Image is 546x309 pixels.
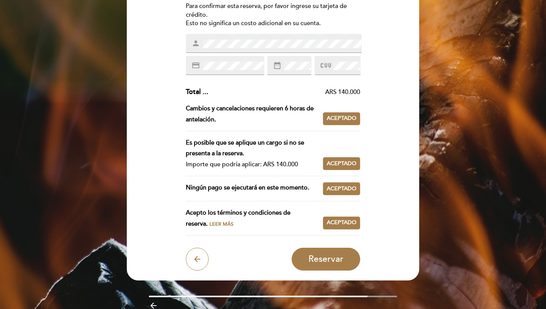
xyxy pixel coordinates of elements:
div: Acepto los términos y condiciones de reserva. [186,207,323,229]
button: Aceptado [323,157,360,170]
div: Importe que podría aplicar: ARS 140.000 [186,159,317,170]
div: Es posible que se aplique un cargo si no se presenta a la reserva. [186,137,317,159]
span: Aceptado [327,115,356,123]
span: Reservar [308,254,343,264]
i: person [192,39,200,48]
i: arrow_back [193,255,202,264]
div: ARS 140.000 [208,88,361,97]
button: arrow_back [186,248,209,271]
div: Cambios y cancelaciones requieren 6 horas de antelación. [186,103,323,125]
span: Leer más [209,221,233,227]
div: Ningún pago se ejecutará en este momento. [186,182,323,195]
span: Aceptado [327,219,356,227]
i: credit_card [192,61,200,70]
i: date_range [273,61,281,70]
span: Aceptado [327,160,356,168]
div: Para confirmar esta reserva, por favor ingrese su tarjeta de crédito. Esto no significa un costo ... [186,2,361,28]
button: Aceptado [323,182,360,195]
button: Reservar [292,248,360,271]
span: Aceptado [327,185,356,193]
button: Aceptado [323,112,360,125]
button: Aceptado [323,217,360,229]
span: Total ... [186,88,208,96]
